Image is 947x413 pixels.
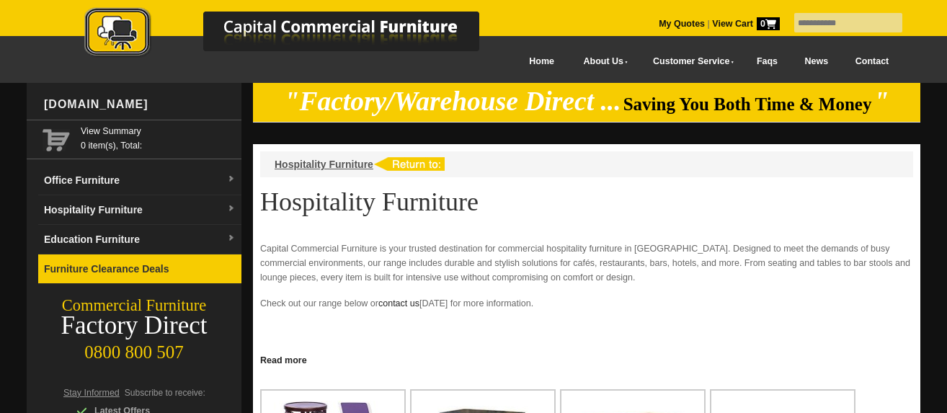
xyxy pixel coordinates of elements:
[637,45,743,78] a: Customer Service
[27,316,241,336] div: Factory Direct
[260,296,913,325] p: Check out our range below or [DATE] for more information.
[45,7,549,64] a: Capital Commercial Furniture Logo
[743,45,791,78] a: Faqs
[38,225,241,254] a: Education Furnituredropdown
[38,83,241,126] div: [DOMAIN_NAME]
[125,388,205,398] span: Subscribe to receive:
[285,86,621,116] em: "Factory/Warehouse Direct ...
[710,19,780,29] a: View Cart0
[27,335,241,363] div: 0800 800 507
[227,205,236,213] img: dropdown
[38,195,241,225] a: Hospitality Furnituredropdown
[260,188,913,216] h1: Hospitality Furniture
[227,175,236,184] img: dropdown
[260,241,913,285] p: Capital Commercial Furniture is your trusted destination for commercial hospitality furniture in ...
[378,298,419,308] a: contact us
[45,7,549,60] img: Capital Commercial Furniture Logo
[757,17,780,30] span: 0
[275,159,373,170] a: Hospitality Furniture
[81,124,236,151] span: 0 item(s), Total:
[38,166,241,195] a: Office Furnituredropdown
[81,124,236,138] a: View Summary
[38,254,241,284] a: Furniture Clearance Deals
[874,86,889,116] em: "
[253,350,920,368] a: Click to read more
[842,45,902,78] a: Contact
[227,234,236,243] img: dropdown
[791,45,842,78] a: News
[568,45,637,78] a: About Us
[373,157,445,171] img: return to
[27,296,241,316] div: Commercial Furniture
[63,388,120,398] span: Stay Informed
[659,19,705,29] a: My Quotes
[712,19,780,29] strong: View Cart
[623,94,872,114] span: Saving You Both Time & Money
